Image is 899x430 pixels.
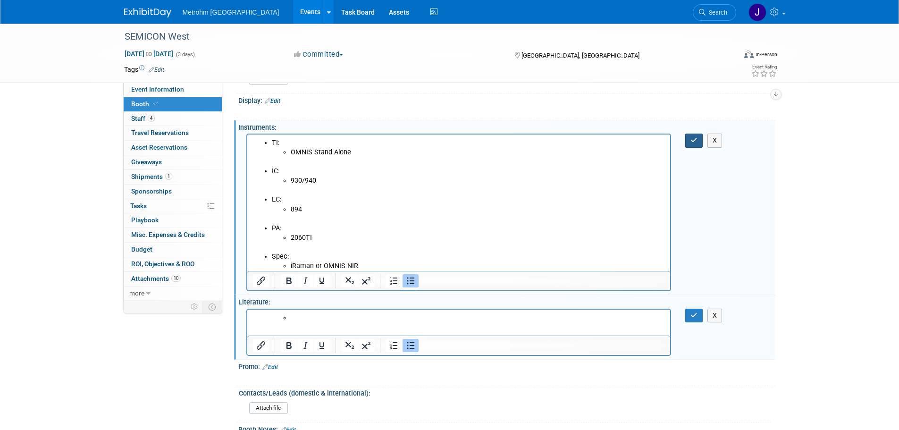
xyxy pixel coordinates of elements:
a: Edit [262,364,278,371]
span: to [144,50,153,58]
button: Numbered list [386,339,402,352]
span: 4 [148,115,155,122]
a: more [124,287,222,301]
a: Asset Reservations [124,141,222,155]
div: SEMICON West [121,28,722,45]
span: [DATE] [DATE] [124,50,174,58]
button: Bold [281,274,297,287]
button: Italic [297,339,313,352]
div: Event Format [681,49,778,63]
a: Edit [149,67,164,73]
td: Personalize Event Tab Strip [186,301,203,313]
button: Underline [314,274,330,287]
i: Booth reservation complete [153,101,158,106]
span: Travel Reservations [131,129,189,136]
a: Tasks [124,199,222,213]
div: Literature: [238,295,775,307]
div: In-Person [755,51,777,58]
button: X [707,309,723,322]
span: [GEOGRAPHIC_DATA], [GEOGRAPHIC_DATA] [521,52,639,59]
img: ExhibitDay [124,8,171,17]
a: Shipments1 [124,170,222,184]
span: Staff [131,115,155,122]
button: Bold [281,339,297,352]
a: Budget [124,243,222,257]
button: X [707,134,723,147]
a: Edit [265,98,280,104]
a: Travel Reservations [124,126,222,140]
span: Sponsorships [131,187,172,195]
a: Attachments10 [124,272,222,286]
img: Format-Inperson.png [744,51,754,58]
button: Bullet list [403,274,419,287]
div: Display: [238,93,775,106]
div: Promo: [238,360,775,372]
span: Attachments [131,275,181,282]
button: Insert/edit link [253,274,269,287]
span: Shipments [131,173,172,180]
span: ROI, Objectives & ROO [131,260,194,268]
span: Asset Reservations [131,143,187,151]
div: Contacts/Leads (domestic & international): [239,386,771,398]
span: more [129,289,144,297]
span: Search [706,9,727,16]
a: Staff4 [124,112,222,126]
button: Subscript [342,274,358,287]
iframe: Rich Text Area [247,310,671,336]
span: Playbook [131,216,159,224]
a: Playbook [124,213,222,228]
a: Event Information [124,83,222,97]
div: Instruments: [238,120,775,132]
img: Joanne Yam [748,3,766,21]
button: Committed [291,50,347,59]
button: Superscript [358,339,374,352]
iframe: Rich Text Area [247,135,671,271]
a: Misc. Expenses & Credits [124,228,222,242]
span: 1 [165,173,172,180]
button: Bullet list [403,339,419,352]
a: Booth [124,97,222,111]
div: Event Rating [751,65,777,69]
span: Budget [131,245,152,253]
span: Tasks [130,202,147,210]
a: Search [693,4,736,21]
a: Sponsorships [124,185,222,199]
button: Underline [314,339,330,352]
span: (3 days) [175,51,195,58]
td: Toggle Event Tabs [202,301,222,313]
td: Tags [124,65,164,74]
button: Italic [297,274,313,287]
span: Misc. Expenses & Credits [131,231,205,238]
button: Numbered list [386,274,402,287]
span: Metrohm [GEOGRAPHIC_DATA] [183,8,279,16]
span: Booth [131,100,160,108]
button: Insert/edit link [253,339,269,352]
a: ROI, Objectives & ROO [124,257,222,271]
span: Event Information [131,85,184,93]
button: Subscript [342,339,358,352]
span: Giveaways [131,158,162,166]
button: Superscript [358,274,374,287]
span: 10 [171,275,181,282]
a: Giveaways [124,155,222,169]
